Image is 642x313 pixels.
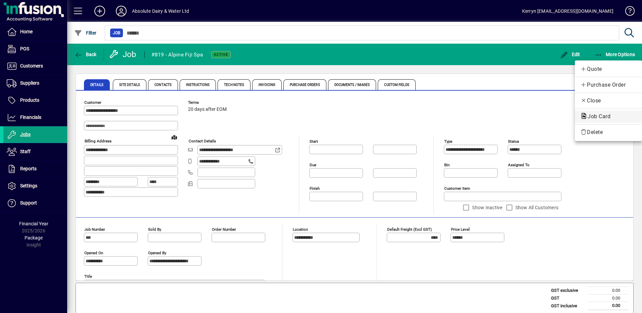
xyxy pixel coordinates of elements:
[580,81,637,89] span: Purchase Order
[580,97,637,105] span: Close
[580,65,637,73] span: Quote
[575,95,642,107] button: Close job
[580,113,614,120] span: Job Card
[580,128,637,136] span: Delete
